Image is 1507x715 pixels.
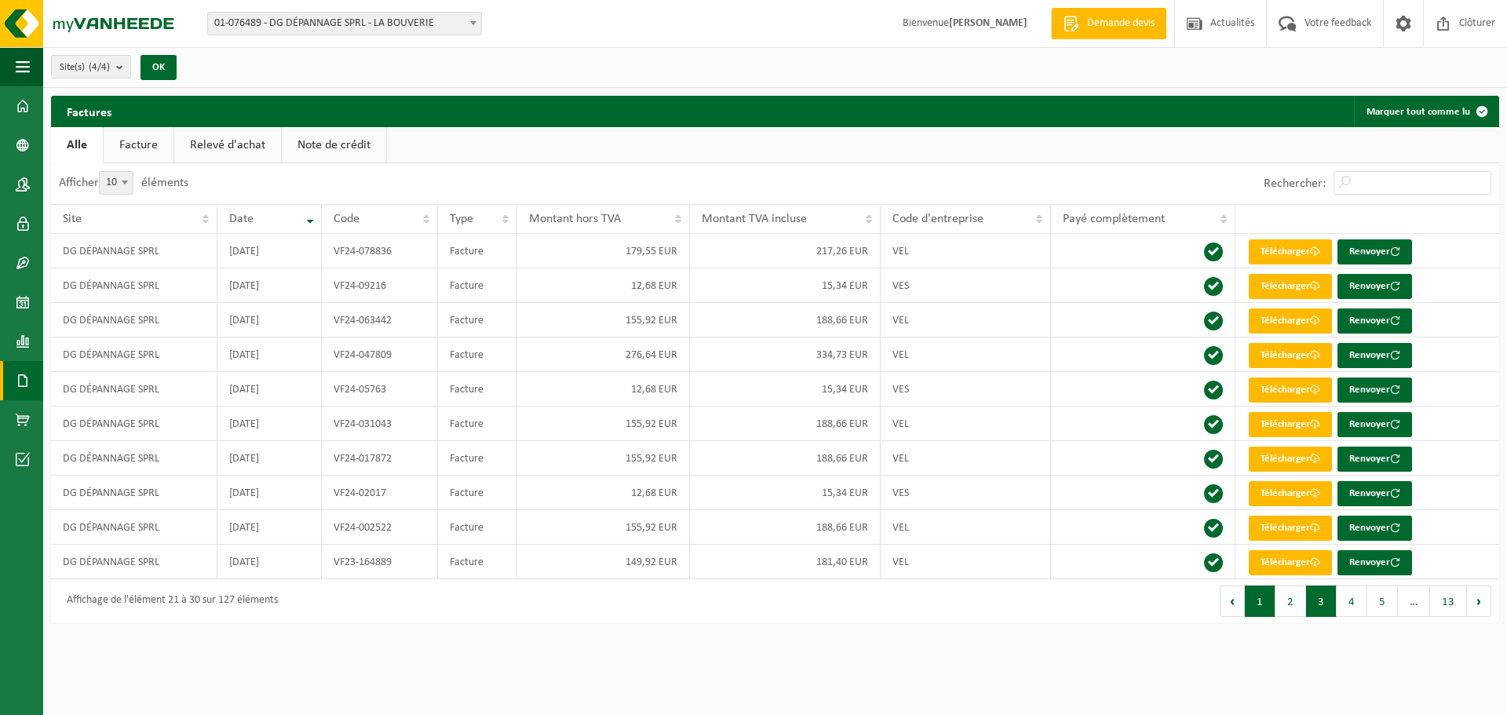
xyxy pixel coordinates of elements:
a: Télécharger [1249,308,1332,334]
button: 3 [1306,585,1337,617]
td: [DATE] [217,234,322,268]
td: DG DÉPANNAGE SPRL [51,545,217,579]
td: DG DÉPANNAGE SPRL [51,303,217,337]
td: 155,92 EUR [517,441,690,476]
button: 2 [1275,585,1306,617]
td: DG DÉPANNAGE SPRL [51,476,217,510]
td: Facture [438,510,518,545]
button: Renvoyer [1337,343,1412,368]
button: Renvoyer [1337,274,1412,299]
span: … [1398,585,1430,617]
td: VEL [881,303,1051,337]
span: Montant hors TVA [529,213,621,225]
td: Facture [438,268,518,303]
button: Renvoyer [1337,378,1412,403]
td: 155,92 EUR [517,407,690,441]
td: 155,92 EUR [517,303,690,337]
td: [DATE] [217,510,322,545]
span: Payé complètement [1063,213,1165,225]
a: Télécharger [1249,447,1332,472]
button: Next [1467,585,1491,617]
h2: Factures [51,96,127,126]
td: 15,34 EUR [690,372,881,407]
a: Relevé d'achat [174,127,281,163]
td: DG DÉPANNAGE SPRL [51,268,217,303]
span: 10 [99,171,133,195]
td: DG DÉPANNAGE SPRL [51,337,217,372]
td: 181,40 EUR [690,545,881,579]
button: Renvoyer [1337,447,1412,472]
td: VEL [881,510,1051,545]
count: (4/4) [89,62,110,72]
td: VF24-078836 [322,234,437,268]
td: VES [881,476,1051,510]
button: Site(s)(4/4) [51,55,131,78]
a: Télécharger [1249,516,1332,541]
td: Facture [438,234,518,268]
a: Facture [104,127,173,163]
td: 12,68 EUR [517,476,690,510]
td: Facture [438,372,518,407]
td: [DATE] [217,268,322,303]
td: VES [881,268,1051,303]
button: Renvoyer [1337,481,1412,506]
span: 01-076489 - DG DÉPANNAGE SPRL - LA BOUVERIE [208,13,481,35]
td: VF24-047809 [322,337,437,372]
td: 188,66 EUR [690,303,881,337]
button: Renvoyer [1337,308,1412,334]
td: VEL [881,234,1051,268]
td: VF24-05763 [322,372,437,407]
td: 188,66 EUR [690,441,881,476]
td: [DATE] [217,337,322,372]
td: [DATE] [217,545,322,579]
label: Rechercher: [1264,177,1326,190]
td: DG DÉPANNAGE SPRL [51,510,217,545]
td: DG DÉPANNAGE SPRL [51,372,217,407]
span: Type [450,213,473,225]
label: Afficher éléments [59,177,188,189]
td: DG DÉPANNAGE SPRL [51,441,217,476]
td: 15,34 EUR [690,476,881,510]
td: Facture [438,407,518,441]
button: 13 [1430,585,1467,617]
button: OK [140,55,177,80]
span: Code [334,213,359,225]
td: 188,66 EUR [690,407,881,441]
td: [DATE] [217,303,322,337]
td: 12,68 EUR [517,372,690,407]
span: 01-076489 - DG DÉPANNAGE SPRL - LA BOUVERIE [207,12,482,35]
a: Télécharger [1249,481,1332,506]
td: VF23-164889 [322,545,437,579]
td: [DATE] [217,441,322,476]
td: VF24-02017 [322,476,437,510]
td: 179,55 EUR [517,234,690,268]
a: Télécharger [1249,412,1332,437]
button: Renvoyer [1337,412,1412,437]
span: Code d'entreprise [892,213,983,225]
td: VF24-017872 [322,441,437,476]
a: Note de crédit [282,127,386,163]
strong: [PERSON_NAME] [949,17,1027,29]
td: Facture [438,545,518,579]
td: [DATE] [217,476,322,510]
a: Télécharger [1249,343,1332,368]
td: Facture [438,476,518,510]
button: Renvoyer [1337,239,1412,264]
td: [DATE] [217,372,322,407]
a: Télécharger [1249,274,1332,299]
button: Previous [1220,585,1245,617]
button: Renvoyer [1337,550,1412,575]
span: Site(s) [60,56,110,79]
td: VEL [881,337,1051,372]
td: 217,26 EUR [690,234,881,268]
td: [DATE] [217,407,322,441]
td: Facture [438,303,518,337]
td: VF24-063442 [322,303,437,337]
span: Demande devis [1083,16,1159,31]
td: 12,68 EUR [517,268,690,303]
button: Marquer tout comme lu [1354,96,1498,127]
td: VEL [881,545,1051,579]
td: Facture [438,337,518,372]
button: 1 [1245,585,1275,617]
td: DG DÉPANNAGE SPRL [51,234,217,268]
